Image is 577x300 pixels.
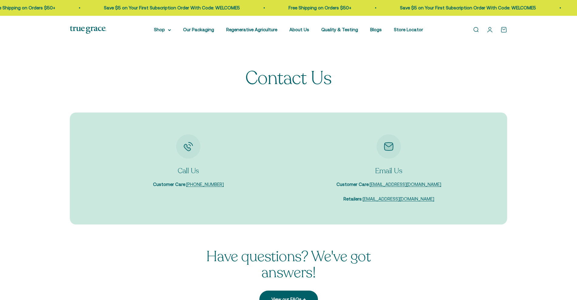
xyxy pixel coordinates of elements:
p: Save $5 on Your First Subscription Order With Code: WELCOME5 [102,4,238,12]
a: Store Locator [394,27,423,32]
a: [EMAIL_ADDRESS][DOMAIN_NAME] [370,182,441,187]
p: Have questions? We've got answers! [190,249,387,281]
p: Save $5 on Your First Subscription Order With Code: WELCOME5 [398,4,534,12]
strong: Retailers [343,196,362,201]
summary: Shop [154,26,171,33]
a: [EMAIL_ADDRESS][DOMAIN_NAME] [363,196,434,201]
a: Free Shipping on Orders $50+ [287,5,350,10]
strong: Customer Care [336,182,369,187]
div: Item 1 of 2 [94,134,282,188]
div: Item 2 of 2 [295,134,483,203]
a: About Us [289,27,309,32]
p: Call Us [153,166,224,176]
p: : [153,181,224,188]
a: Regenerative Agriculture [226,27,277,32]
p: : [336,181,441,188]
a: Our Packaging [183,27,214,32]
a: Blogs [370,27,382,32]
a: Quality & Testing [321,27,358,32]
p: Contact Us [245,68,332,88]
p: Email Us [336,166,441,176]
strong: Customer Care [153,182,185,187]
p: : [336,195,441,203]
a: [PHONE_NUMBER] [186,182,224,187]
